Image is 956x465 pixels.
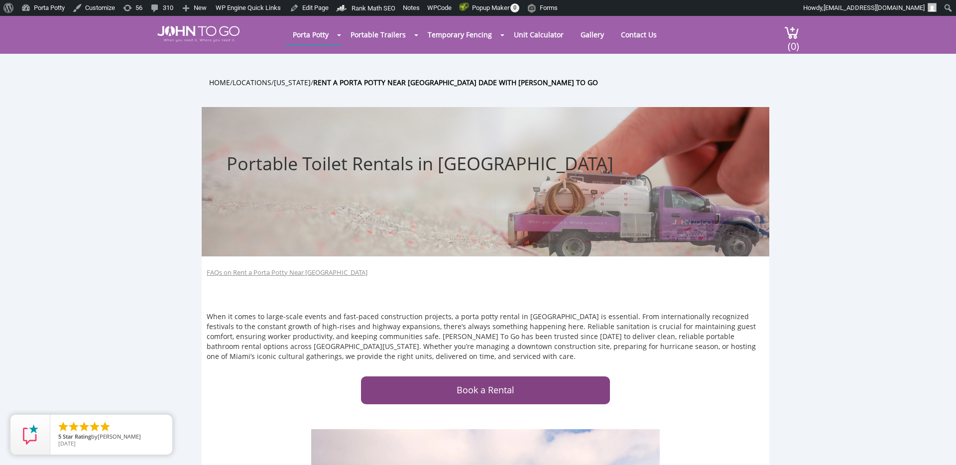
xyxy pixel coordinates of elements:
[58,434,164,441] span: by
[207,268,367,277] a: FAQs on Rent a Porta Potty Near [GEOGRAPHIC_DATA]
[207,342,756,361] span: Whether you’re managing a downtown construction site, preparing for hurricane season, or hosting ...
[78,421,90,433] li: 
[20,425,40,445] img: Review Rating
[68,421,80,433] li: 
[510,3,519,12] span: 0
[824,4,925,11] span: [EMAIL_ADDRESS][DOMAIN_NAME]
[233,78,271,87] a: Locations
[916,425,956,465] button: Live Chat
[784,26,799,39] img: cart a
[98,433,141,440] span: [PERSON_NAME]
[285,25,336,44] a: Porta Potty
[157,26,239,42] img: JOHN to go
[89,421,101,433] li: 
[274,78,311,87] a: [US_STATE]
[343,25,413,44] a: Portable Trailers
[573,25,611,44] a: Gallery
[57,421,69,433] li: 
[227,151,613,176] span: Portable Toilet Rentals in [GEOGRAPHIC_DATA]
[99,421,111,433] li: 
[361,376,610,404] a: Book a Rental
[207,312,749,331] span: When it comes to large-scale events and fast-paced construction projects, a porta potty rental in...
[209,77,777,88] ul: / / /
[207,322,756,351] span: Reliable sanitation is crucial for maintaining guest comfort, ensuring worker productivity, and k...
[787,31,799,53] span: (0)
[313,78,598,87] a: Rent a Porta Potty Near [GEOGRAPHIC_DATA] Dade With [PERSON_NAME] To Go
[420,25,499,44] a: Temporary Fencing
[63,433,91,440] span: Star Rating
[613,25,664,44] a: Contact Us
[58,433,61,440] span: 5
[495,164,764,256] img: Truck
[352,4,395,12] span: Rank Math SEO
[209,78,230,87] a: Home
[506,25,571,44] a: Unit Calculator
[58,440,76,447] span: [DATE]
